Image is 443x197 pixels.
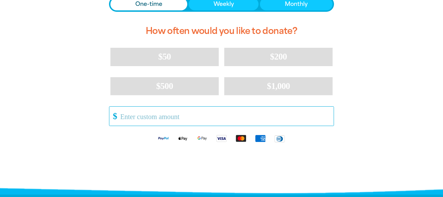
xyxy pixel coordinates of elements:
img: American Express logo [251,134,270,142]
button: $200 [224,48,333,66]
span: $200 [270,52,287,62]
span: $1,000 [267,81,290,91]
button: $1,000 [224,77,333,95]
input: Enter custom amount [116,107,334,126]
img: Apple Pay logo [173,134,192,142]
img: Paypal logo [154,134,173,142]
span: $500 [156,81,173,91]
div: Available payment methods [109,129,334,148]
h2: How often would you like to donate? [109,20,334,42]
span: $ [109,108,117,124]
img: Diners Club logo [270,135,289,143]
img: Visa logo [212,134,231,142]
button: $50 [110,48,219,66]
button: $500 [110,77,219,95]
img: Google Pay logo [192,134,212,142]
span: $50 [158,52,171,62]
img: Mastercard logo [231,134,251,142]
